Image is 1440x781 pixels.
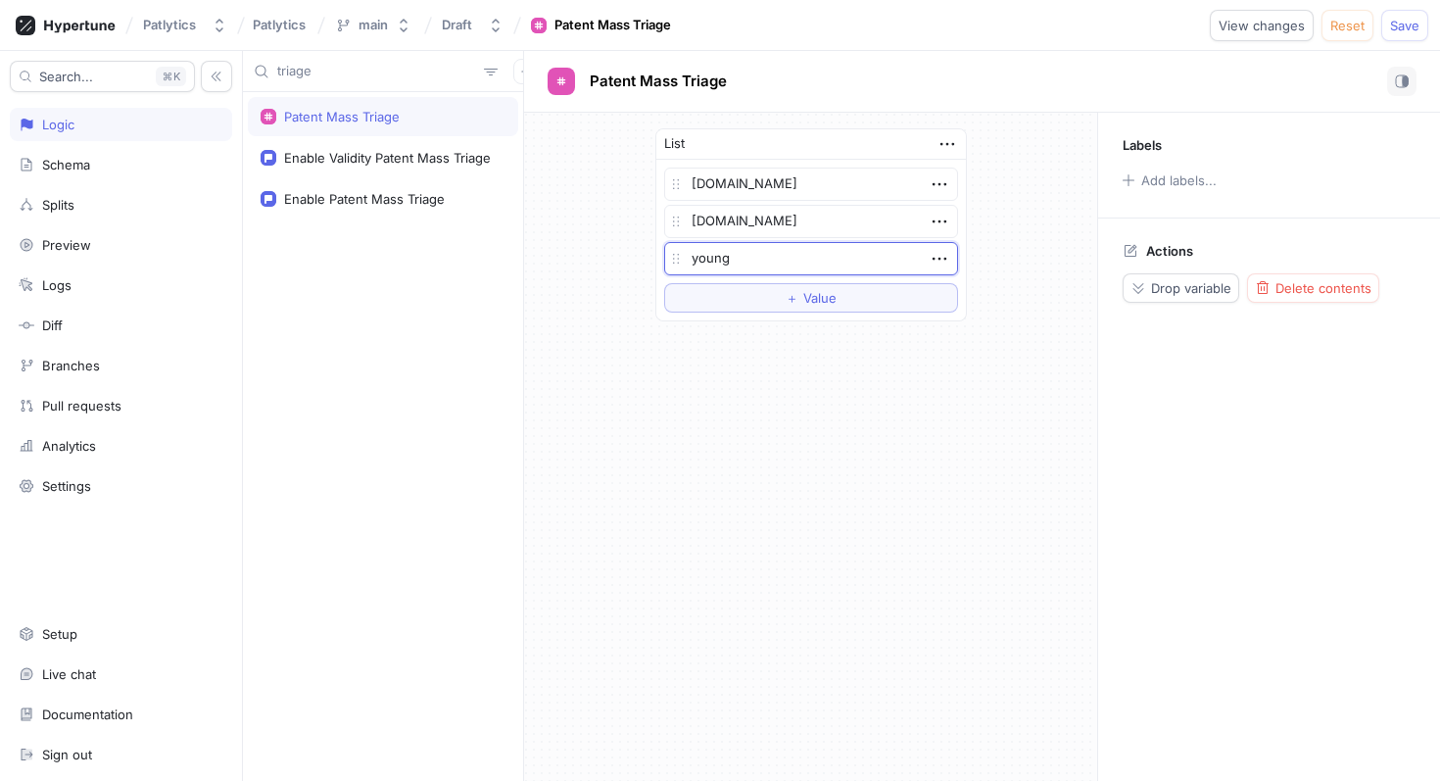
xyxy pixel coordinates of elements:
[1219,20,1305,31] span: View changes
[1330,20,1365,31] span: Reset
[42,317,63,333] div: Diff
[135,9,235,41] button: Patlytics
[42,277,72,293] div: Logs
[284,109,400,124] div: Patent Mass Triage
[42,478,91,494] div: Settings
[39,71,93,82] span: Search...
[803,292,837,304] span: Value
[10,61,195,92] button: Search...K
[42,626,77,642] div: Setup
[786,292,798,304] span: ＋
[442,17,472,33] div: Draft
[1275,282,1371,294] span: Delete contents
[1321,10,1373,41] button: Reset
[42,117,74,132] div: Logic
[1141,174,1217,187] div: Add labels...
[143,17,196,33] div: Patlytics
[1210,10,1314,41] button: View changes
[42,398,121,414] div: Pull requests
[277,62,476,81] input: Search...
[42,157,90,172] div: Schema
[1116,168,1222,193] button: Add labels...
[1123,273,1239,303] button: Drop variable
[42,707,133,722] div: Documentation
[42,747,92,762] div: Sign out
[42,438,96,454] div: Analytics
[284,150,491,166] div: Enable Validity Patent Mass Triage
[42,197,74,213] div: Splits
[42,666,96,682] div: Live chat
[10,698,232,731] a: Documentation
[1146,243,1193,259] p: Actions
[327,9,419,41] button: main
[1390,20,1419,31] span: Save
[156,67,186,86] div: K
[1151,282,1231,294] span: Drop variable
[664,168,958,201] textarea: [DOMAIN_NAME]
[359,17,388,33] div: main
[42,237,91,253] div: Preview
[664,134,685,154] div: List
[664,205,958,238] textarea: [DOMAIN_NAME]
[664,242,958,275] textarea: young
[554,16,671,35] div: Patent Mass Triage
[1247,273,1379,303] button: Delete contents
[664,283,958,313] button: ＋Value
[1123,137,1162,153] p: Labels
[253,18,306,31] span: Patlytics
[590,73,727,89] span: Patent Mass Triage
[284,191,445,207] div: Enable Patent Mass Triage
[42,358,100,373] div: Branches
[434,9,511,41] button: Draft
[1381,10,1428,41] button: Save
